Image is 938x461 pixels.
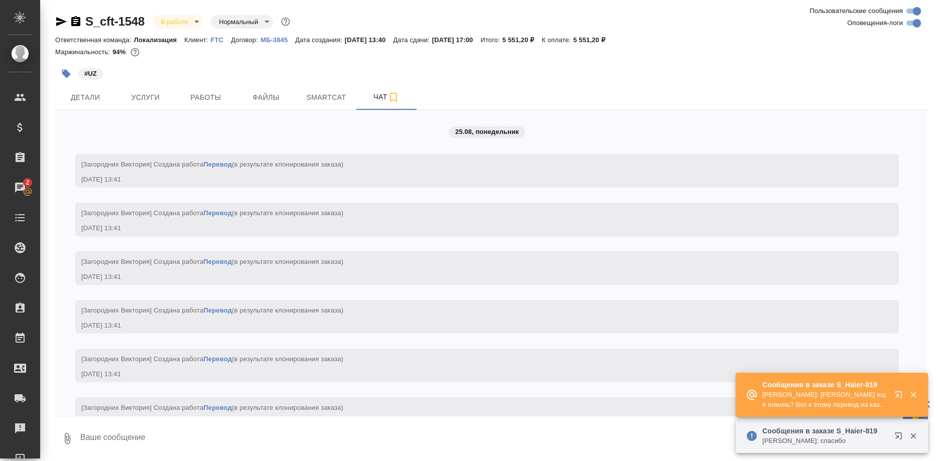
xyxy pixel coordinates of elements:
a: Перевод [203,209,232,217]
p: 5 551,20 ₽ [502,36,542,44]
a: Перевод [203,258,232,265]
span: UZ [77,69,104,77]
p: МБ-3845 [260,36,295,44]
p: Сообщения в заказе S_Haier-819 [762,426,888,436]
button: Добавить тэг [55,63,77,85]
p: [DATE] 17:00 [432,36,481,44]
button: Закрыть [903,390,923,399]
div: В работе [211,15,273,29]
a: 2 [3,175,38,200]
span: [Загородних Виктория] Создана работа (в результате клонирования заказа) [81,258,343,265]
span: [Загородних Виктория] Создана работа (в результате клонирования заказа) [81,209,343,217]
span: Оповещения-логи [847,18,903,28]
div: [DATE] 13:41 [81,223,864,233]
div: [DATE] 13:41 [81,175,864,185]
a: Перевод [203,306,232,314]
button: Открыть в новой вкладке [888,385,912,409]
span: Чат [362,91,411,103]
span: Smartcat [302,91,350,104]
span: [Загородних Виктория] Создана работа (в результате клонирования заказа) [81,355,343,363]
p: Маржинальность: [55,48,112,56]
p: Договор: [231,36,260,44]
button: В работе [158,18,191,26]
p: Клиент: [184,36,210,44]
button: Доп статусы указывают на важность/срочность заказа [279,15,292,28]
p: Локализация [134,36,185,44]
span: Услуги [121,91,170,104]
p: Дата сдачи: [393,36,432,44]
div: В работе [153,15,203,29]
p: [PERSON_NAME]: [PERSON_NAME] ещё помочь? Вот к этому перевод на каз не нашли: 4.1.4 Опорожнение с... [762,390,888,410]
p: Итого: [480,36,502,44]
a: S_cft-1548 [85,15,145,28]
button: Открыть в новой вкладке [888,426,912,450]
p: 5 551,20 ₽ [573,36,613,44]
span: Работы [182,91,230,104]
a: МБ-3845 [260,35,295,44]
span: [Загородних Виктория] Создана работа (в результате клонирования заказа) [81,404,343,411]
p: [DATE] 13:40 [345,36,393,44]
p: Сообщения в заказе S_Haier-819 [762,380,888,390]
span: Пользовательские сообщения [810,6,903,16]
p: FTC [211,36,231,44]
button: Скопировать ссылку для ЯМессенджера [55,16,67,28]
span: Детали [61,91,109,104]
p: 25.08, понедельник [455,127,519,137]
button: Нормальный [216,18,261,26]
a: Перевод [203,355,232,363]
a: FTC [211,35,231,44]
div: [DATE] 13:41 [81,272,864,282]
p: Дата создания: [295,36,344,44]
button: Скопировать ссылку [70,16,82,28]
span: Файлы [242,91,290,104]
p: Ответственная команда: [55,36,134,44]
p: #UZ [84,69,97,79]
span: [Загородних Виктория] Создана работа (в результате клонирования заказа) [81,306,343,314]
button: 276.80 RUB; [128,46,142,59]
div: [DATE] 13:41 [81,369,864,379]
p: К оплате: [542,36,573,44]
div: [DATE] 13:41 [81,321,864,331]
p: [PERSON_NAME]: спасибо [762,436,888,446]
span: [Загородних Виктория] Создана работа (в результате клонирования заказа) [81,161,343,168]
span: 2 [20,178,35,188]
button: Закрыть [903,431,923,440]
a: Перевод [203,404,232,411]
a: Перевод [203,161,232,168]
p: 94% [112,48,128,56]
